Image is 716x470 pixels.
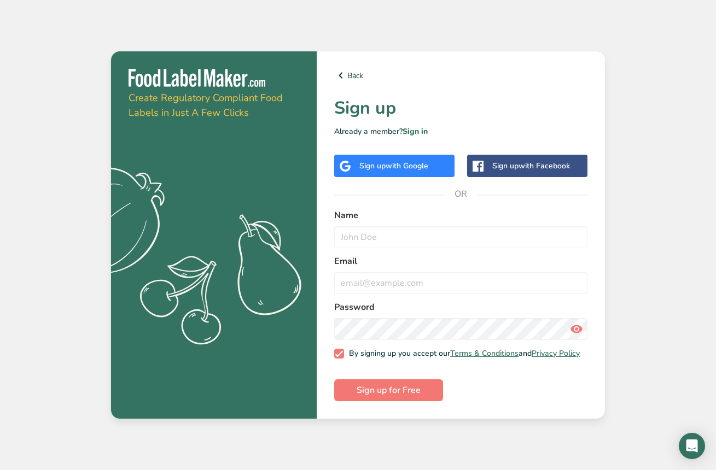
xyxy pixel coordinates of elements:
span: with Google [386,161,428,171]
a: Back [334,69,587,82]
span: OR [445,178,478,210]
a: Sign in [403,126,428,137]
a: Terms & Conditions [450,348,519,359]
a: Privacy Policy [532,348,580,359]
button: Sign up for Free [334,379,443,401]
span: Sign up for Free [357,384,421,397]
label: Email [334,255,587,268]
img: Food Label Maker [129,69,265,87]
input: John Doe [334,226,587,248]
span: By signing up you accept our and [344,349,580,359]
span: with Facebook [519,161,570,171]
h1: Sign up [334,95,587,121]
div: Sign up [492,160,570,172]
p: Already a member? [334,126,587,137]
div: Sign up [359,160,428,172]
label: Password [334,301,587,314]
label: Name [334,209,587,222]
span: Create Regulatory Compliant Food Labels in Just A Few Clicks [129,91,283,119]
input: email@example.com [334,272,587,294]
div: Open Intercom Messenger [679,433,705,459]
